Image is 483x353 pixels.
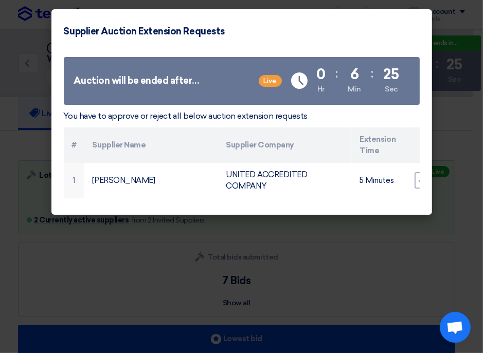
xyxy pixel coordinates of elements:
div: Open chat [440,312,471,343]
div: 25 [384,67,399,82]
div: : [371,64,374,83]
h4: Supplier Auction Extension Requests [64,25,225,39]
div: Hr [317,84,325,95]
th: # [64,127,84,163]
th: Extension Time [352,127,405,163]
span: Live [259,75,282,87]
div: Min [348,84,361,95]
td: [PERSON_NAME] [84,163,218,198]
div: 6 [350,67,359,82]
div: Auction will be ended after… [74,74,200,88]
td: 1 [64,163,84,198]
div: 0 [316,67,326,82]
th: Supplier Name [84,127,218,163]
td: 5 Minutes [352,163,405,198]
p: You have to approve or reject all below auction extension requests [64,110,420,122]
div: Sec [385,84,398,95]
div: : [335,64,338,83]
th: Supplier Company [218,127,352,163]
td: UNITED ACCREDITED COMPANY [218,163,352,198]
